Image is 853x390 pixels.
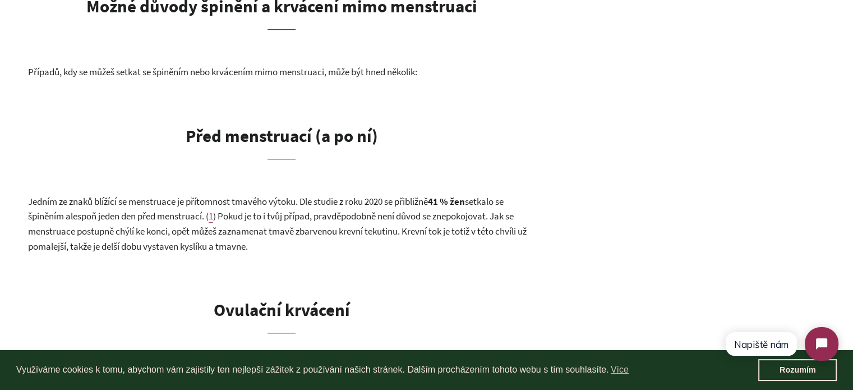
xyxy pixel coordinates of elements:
span: Jedním ze znaků blížící se menstruace je přítomnost tmavého výtoku. Dle studie z roku 2020 se při... [28,195,428,208]
iframe: Tidio Chat [715,318,848,370]
a: learn more about cookies [609,361,630,378]
a: 1 [209,210,213,223]
span: Využíváme cookies k tomu, abychom vám zajistily ten nejlepší zážitek z používání našich stránek. ... [16,361,758,378]
span: Případů, kdy se můžeš setkat se špiněním nebo krvácením mimo menstruaci, může být hned několik: [28,66,417,78]
span: ) Pokud je to i tvůj případ, pravděpodobně není důvod se znepokojovat. Jak se menstruace postupně... [28,210,527,252]
span: 1 [209,210,213,222]
b: 41 % žen [428,195,465,208]
b: Před menstruací (a po ní) [186,125,378,146]
b: Ovulační krvácení [214,299,350,320]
